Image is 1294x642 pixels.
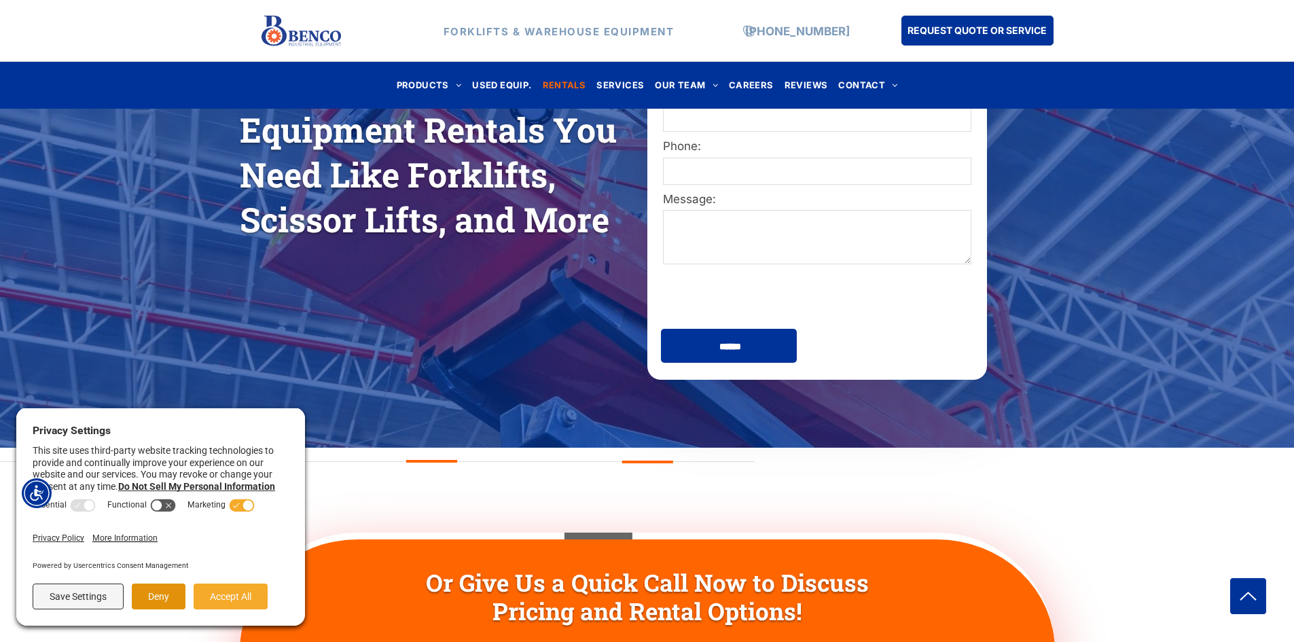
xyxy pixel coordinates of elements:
[723,76,779,94] a: CAREERS
[745,24,850,37] a: [PHONE_NUMBER]
[537,76,592,94] a: RENTALS
[426,567,869,626] span: Or Give Us a Quick Call Now to Discuss Pricing and Rental Options!
[663,191,971,209] label: Message:
[467,76,537,94] a: USED EQUIP.
[662,274,848,321] iframe: reCAPTCHA
[591,76,649,94] a: SERVICES
[907,18,1047,43] span: REQUEST QUOTE OR SERVICE
[22,478,52,508] div: Accessibility Menu
[663,138,971,156] label: Phone:
[901,16,1054,46] a: REQUEST QUOTE OR SERVICE
[779,76,833,94] a: REVIEWS
[240,63,617,242] span: We Have The Heavy Equipment Rentals You Need Like Forklifts, Scissor Lifts, and More
[833,76,903,94] a: CONTACT
[444,24,675,37] strong: FORKLIFTS & WAREHOUSE EQUIPMENT
[649,76,723,94] a: OUR TEAM
[391,76,467,94] a: PRODUCTS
